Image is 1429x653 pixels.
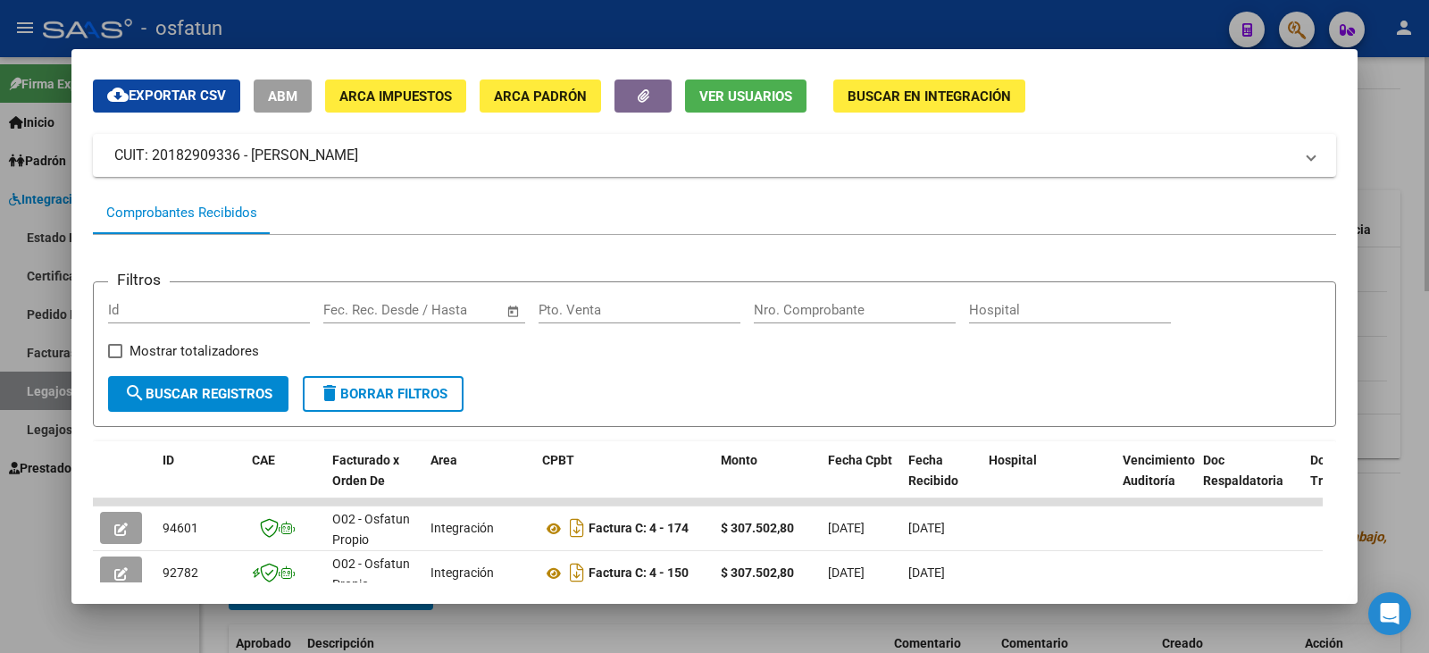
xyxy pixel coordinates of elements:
span: Doc Trazabilidad [1310,453,1383,488]
span: Fecha Recibido [908,453,958,488]
span: Buscar en Integración [848,88,1011,105]
h3: Filtros [108,268,170,291]
strong: $ 307.502,80 [721,521,794,535]
span: CPBT [542,453,574,467]
span: ABM [268,88,297,105]
button: Buscar Registros [108,376,288,412]
datatable-header-cell: ID [155,441,245,520]
button: Ver Usuarios [685,80,806,113]
span: Integración [430,565,494,580]
i: Descargar documento [565,558,589,587]
span: Fecha Cpbt [828,453,892,467]
datatable-header-cell: CAE [245,441,325,520]
button: Borrar Filtros [303,376,464,412]
datatable-header-cell: Facturado x Orden De [325,441,423,520]
span: ARCA Impuestos [339,88,452,105]
span: Area [430,453,457,467]
mat-icon: delete [319,382,340,404]
div: Open Intercom Messenger [1368,592,1411,635]
span: Integración [430,521,494,535]
button: Buscar en Integración [833,80,1025,113]
span: ID [163,453,174,467]
datatable-header-cell: Vencimiento Auditoría [1116,441,1196,520]
span: Borrar Filtros [319,386,447,402]
span: 94601 [163,521,198,535]
datatable-header-cell: Fecha Recibido [901,441,982,520]
input: Fecha inicio [323,302,396,318]
button: ARCA Padrón [480,80,601,113]
strong: Factura C: 4 - 174 [589,522,689,536]
strong: Factura C: 4 - 150 [589,566,689,581]
button: ABM [254,80,312,113]
span: Mostrar totalizadores [130,340,259,362]
span: [DATE] [908,565,945,580]
datatable-header-cell: CPBT [535,441,714,520]
span: Monto [721,453,757,467]
span: 92782 [163,565,198,580]
span: O02 - Osfatun Propio [332,557,410,591]
datatable-header-cell: Fecha Cpbt [821,441,901,520]
span: [DATE] [828,565,865,580]
datatable-header-cell: Monto [714,441,821,520]
span: Facturado x Orden De [332,453,399,488]
button: ARCA Impuestos [325,80,466,113]
div: Comprobantes Recibidos [106,203,257,223]
i: Descargar documento [565,514,589,542]
button: Exportar CSV [93,80,240,113]
mat-panel-title: CUIT: 20182909336 - [PERSON_NAME] [114,145,1293,166]
datatable-header-cell: Hospital [982,441,1116,520]
span: Vencimiento Auditoría [1123,453,1195,488]
span: O02 - Osfatun Propio [332,512,410,547]
span: Doc Respaldatoria [1203,453,1283,488]
mat-icon: cloud_download [107,84,129,105]
span: Exportar CSV [107,88,226,104]
input: Fecha fin [412,302,498,318]
datatable-header-cell: Doc Trazabilidad [1303,441,1410,520]
span: Buscar Registros [124,386,272,402]
datatable-header-cell: Area [423,441,535,520]
span: CAE [252,453,275,467]
mat-expansion-panel-header: CUIT: 20182909336 - [PERSON_NAME] [93,134,1336,177]
button: Open calendar [504,301,524,322]
span: [DATE] [828,521,865,535]
datatable-header-cell: Doc Respaldatoria [1196,441,1303,520]
span: ARCA Padrón [494,88,587,105]
span: Ver Usuarios [699,88,792,105]
span: [DATE] [908,521,945,535]
mat-icon: search [124,382,146,404]
strong: $ 307.502,80 [721,565,794,580]
span: Hospital [989,453,1037,467]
